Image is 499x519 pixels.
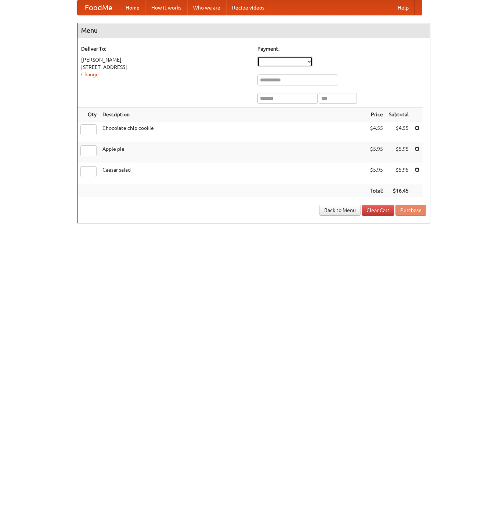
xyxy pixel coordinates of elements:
a: Home [120,0,145,15]
div: [STREET_ADDRESS] [81,63,250,71]
h5: Deliver To: [81,45,250,52]
td: Caesar salad [100,163,367,184]
td: $5.95 [367,142,386,163]
a: Change [81,72,99,77]
td: Chocolate chip cookie [100,121,367,142]
th: Total: [367,184,386,198]
button: Purchase [395,205,426,216]
h5: Payment: [257,45,426,52]
a: How it works [145,0,187,15]
div: [PERSON_NAME] [81,56,250,63]
a: FoodMe [77,0,120,15]
th: Price [367,108,386,121]
td: Apple pie [100,142,367,163]
td: $4.55 [386,121,412,142]
a: Help [392,0,415,15]
td: $5.95 [386,142,412,163]
td: $5.95 [386,163,412,184]
th: Description [100,108,367,121]
td: $5.95 [367,163,386,184]
a: Clear Cart [362,205,394,216]
th: Subtotal [386,108,412,121]
h4: Menu [77,23,430,38]
a: Who we are [187,0,226,15]
th: $16.45 [386,184,412,198]
th: Qty [77,108,100,121]
a: Recipe videos [226,0,270,15]
a: Back to Menu [319,205,361,216]
td: $4.55 [367,121,386,142]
